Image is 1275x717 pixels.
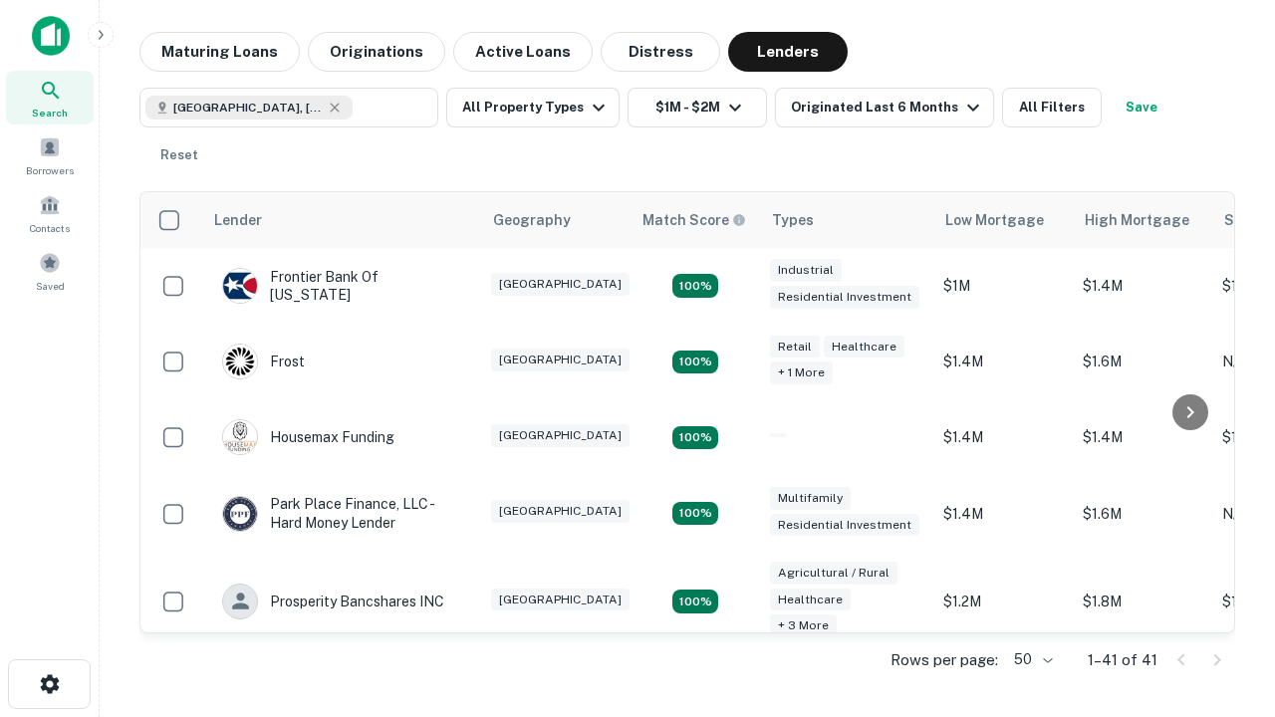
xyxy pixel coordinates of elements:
[1073,475,1212,551] td: $1.6M
[223,497,257,531] img: picture
[6,128,94,182] a: Borrowers
[222,584,444,619] div: Prosperity Bancshares INC
[214,208,262,232] div: Lender
[891,648,998,672] p: Rows per page:
[791,96,985,119] div: Originated Last 6 Months
[672,274,718,298] div: Matching Properties: 4, hasApolloMatch: undefined
[139,32,300,72] button: Maturing Loans
[453,32,593,72] button: Active Loans
[1175,558,1275,653] iframe: Chat Widget
[770,286,919,309] div: Residential Investment
[1002,88,1102,127] button: All Filters
[1088,648,1157,672] p: 1–41 of 41
[6,186,94,240] a: Contacts
[493,208,571,232] div: Geography
[173,99,323,117] span: [GEOGRAPHIC_DATA], [GEOGRAPHIC_DATA], [GEOGRAPHIC_DATA]
[6,244,94,298] a: Saved
[770,514,919,537] div: Residential Investment
[933,324,1073,399] td: $1.4M
[32,16,70,56] img: capitalize-icon.png
[1073,324,1212,399] td: $1.6M
[222,419,394,455] div: Housemax Funding
[32,105,68,120] span: Search
[491,273,630,296] div: [GEOGRAPHIC_DATA]
[933,248,1073,324] td: $1M
[1085,208,1189,232] div: High Mortgage
[770,589,851,611] div: Healthcare
[933,475,1073,551] td: $1.4M
[642,209,742,231] h6: Match Score
[308,32,445,72] button: Originations
[1110,88,1173,127] button: Save your search to get updates of matches that match your search criteria.
[1073,248,1212,324] td: $1.4M
[223,345,257,378] img: picture
[1073,399,1212,475] td: $1.4M
[202,192,481,248] th: Lender
[222,268,461,304] div: Frontier Bank Of [US_STATE]
[1073,192,1212,248] th: High Mortgage
[491,500,630,523] div: [GEOGRAPHIC_DATA]
[1073,552,1212,652] td: $1.8M
[223,269,257,303] img: picture
[672,351,718,374] div: Matching Properties: 4, hasApolloMatch: undefined
[770,562,897,585] div: Agricultural / Rural
[728,32,848,72] button: Lenders
[147,135,211,175] button: Reset
[770,487,851,510] div: Multifamily
[481,192,631,248] th: Geography
[222,344,305,379] div: Frost
[770,336,820,358] div: Retail
[223,420,257,454] img: picture
[933,399,1073,475] td: $1.4M
[446,88,620,127] button: All Property Types
[824,336,904,358] div: Healthcare
[628,88,767,127] button: $1M - $2M
[491,589,630,611] div: [GEOGRAPHIC_DATA]
[491,424,630,447] div: [GEOGRAPHIC_DATA]
[1006,645,1056,674] div: 50
[30,220,70,236] span: Contacts
[770,614,837,637] div: + 3 more
[642,209,746,231] div: Capitalize uses an advanced AI algorithm to match your search with the best lender. The match sco...
[772,208,814,232] div: Types
[36,278,65,294] span: Saved
[601,32,720,72] button: Distress
[672,502,718,526] div: Matching Properties: 4, hasApolloMatch: undefined
[672,426,718,450] div: Matching Properties: 4, hasApolloMatch: undefined
[491,349,630,371] div: [GEOGRAPHIC_DATA]
[933,192,1073,248] th: Low Mortgage
[775,88,994,127] button: Originated Last 6 Months
[672,590,718,613] div: Matching Properties: 7, hasApolloMatch: undefined
[26,162,74,178] span: Borrowers
[770,259,842,282] div: Industrial
[770,361,833,384] div: + 1 more
[760,192,933,248] th: Types
[945,208,1044,232] div: Low Mortgage
[6,71,94,124] a: Search
[222,495,461,531] div: Park Place Finance, LLC - Hard Money Lender
[631,192,760,248] th: Capitalize uses an advanced AI algorithm to match your search with the best lender. The match sco...
[933,552,1073,652] td: $1.2M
